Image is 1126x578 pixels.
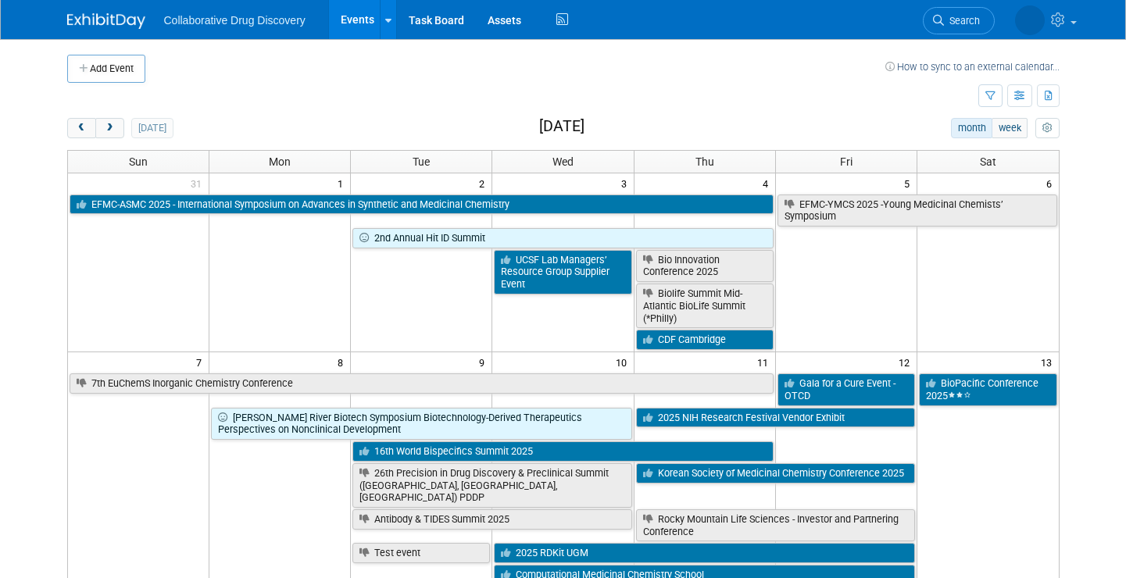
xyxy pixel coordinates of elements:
span: 2 [477,173,492,193]
a: Biolife Summit Mid-Atlantic BioLife Summit (*Philly) [636,284,774,328]
h2: [DATE] [539,118,584,135]
a: Rocky Mountain Life Sciences - Investor and Partnering Conference [636,509,915,541]
span: 9 [477,352,492,372]
a: CDF Cambridge [636,330,774,350]
span: 10 [614,352,634,372]
a: Korean Society of Medicinal Chemistry Conference 2025 [636,463,915,483]
a: Gala for a Cure Event - OTCD [777,373,915,405]
button: [DATE] [131,118,173,138]
a: Search [923,7,995,34]
span: Tue [413,155,430,168]
span: 13 [1039,352,1059,372]
a: 2025 RDKit UGM [494,543,914,563]
a: 2025 NIH Research Festival Vendor Exhibit [636,408,915,428]
span: 1 [336,173,350,193]
span: Search [944,15,980,27]
a: UCSF Lab Managers’ Resource Group Supplier Event [494,250,631,294]
button: next [95,118,124,138]
span: 12 [897,352,917,372]
span: 4 [761,173,775,193]
a: 2nd Annual Hit ID Summit [352,228,773,248]
a: Bio Innovation Conference 2025 [636,250,774,282]
a: 16th World Bispecifics Summit 2025 [352,441,773,462]
span: 8 [336,352,350,372]
span: 7 [195,352,209,372]
span: 6 [1045,173,1059,193]
a: EFMC-YMCS 2025 -Young Medicinal Chemists’ Symposium [777,194,1057,227]
span: 3 [620,173,634,193]
button: month [951,118,992,138]
span: Collaborative Drug Discovery [164,14,306,27]
span: Thu [695,155,714,168]
button: prev [67,118,96,138]
span: Sun [129,155,148,168]
button: week [992,118,1028,138]
a: Antibody & TIDES Summit 2025 [352,509,631,530]
span: Sat [980,155,996,168]
a: [PERSON_NAME] River Biotech Symposium Biotechnology-Derived Therapeutics Perspectives on Nonclini... [211,408,631,440]
span: Fri [840,155,853,168]
span: 11 [756,352,775,372]
span: 5 [903,173,917,193]
img: ExhibitDay [67,13,145,29]
button: myCustomButton [1035,118,1059,138]
button: Add Event [67,55,145,83]
span: 31 [189,173,209,193]
i: Personalize Calendar [1042,123,1053,134]
a: How to sync to an external calendar... [885,61,1060,73]
a: Test event [352,543,490,563]
span: Wed [552,155,574,168]
span: Mon [269,155,291,168]
img: Lauren Kossy [1015,5,1045,35]
a: BioPacific Conference 2025 [919,373,1057,405]
a: 7th EuChemS Inorganic Chemistry Conference [70,373,774,394]
a: EFMC-ASMC 2025 - International Symposium on Advances in Synthetic and Medicinal Chemistry [70,194,774,215]
a: 26th Precision in Drug Discovery & Preclinical Summit ([GEOGRAPHIC_DATA], [GEOGRAPHIC_DATA], [GEO... [352,463,631,508]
